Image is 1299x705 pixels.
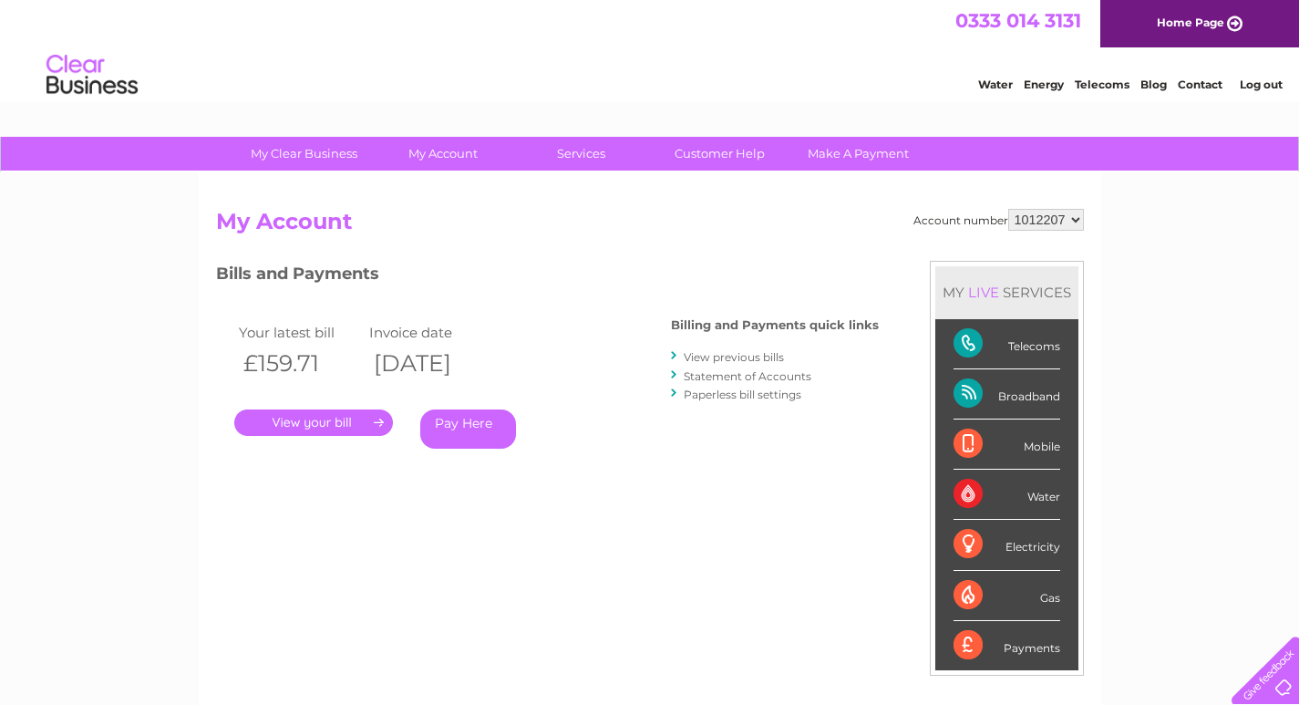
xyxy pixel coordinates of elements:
div: Gas [954,571,1060,621]
a: Paperless bill settings [684,388,801,401]
h4: Billing and Payments quick links [671,318,879,332]
a: Blog [1140,78,1167,91]
a: My Account [367,137,518,171]
th: £159.71 [234,345,366,382]
div: Clear Business is a trading name of Verastar Limited (registered in [GEOGRAPHIC_DATA] No. 3667643... [220,10,1081,88]
td: Invoice date [365,320,496,345]
th: [DATE] [365,345,496,382]
a: Water [978,78,1013,91]
a: Services [506,137,656,171]
a: 0333 014 3131 [955,9,1081,32]
div: Payments [954,621,1060,670]
div: MY SERVICES [935,266,1078,318]
a: Pay Here [420,410,516,449]
td: Your latest bill [234,320,366,345]
a: My Clear Business [229,137,379,171]
a: Telecoms [1075,78,1129,91]
div: LIVE [964,284,1003,301]
div: Broadband [954,369,1060,420]
h2: My Account [216,209,1084,244]
img: logo.png [46,47,139,103]
a: Customer Help [644,137,795,171]
div: Telecoms [954,319,1060,369]
a: Contact [1178,78,1222,91]
a: View previous bills [684,350,784,364]
a: Energy [1024,78,1064,91]
a: . [234,410,393,436]
div: Mobile [954,420,1060,470]
div: Electricity [954,520,1060,570]
h3: Bills and Payments [216,261,879,293]
a: Make A Payment [783,137,933,171]
div: Account number [913,209,1084,231]
a: Log out [1240,78,1283,91]
a: Statement of Accounts [684,369,811,383]
div: Water [954,470,1060,520]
